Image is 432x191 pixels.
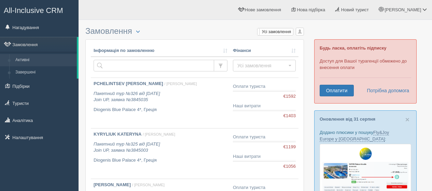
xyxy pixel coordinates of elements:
div: Оплати туриста [233,134,296,140]
span: All-Inclusive CRM [4,6,63,15]
span: Усі замовлення [237,62,287,69]
h3: Замовлення [85,27,304,36]
div: Доступ для Вашої турагенції обмежено до внесення оплати [314,39,417,104]
div: Наші витрати [233,153,296,160]
i: Пакетний тур №325 від [DATE] Join UP, заявка №3845003 [94,141,160,153]
span: Нова підбірка [297,7,325,12]
a: Завершені [12,66,77,79]
b: Будь ласка, оплатіть підписку [320,45,386,51]
input: Пошук за номером замовлення, ПІБ або паспортом туриста [94,60,214,71]
button: Close [405,116,409,123]
span: €1403 [283,113,296,119]
b: PCHELINTSEV [PERSON_NAME] [94,81,163,86]
a: All-Inclusive CRM [0,0,78,19]
a: Оновлення від 31 серпня [320,117,375,122]
p: Diogenis Blue Palace 4*, Греція [94,107,227,113]
b: KYRYLIUK KATERYNA [94,132,141,137]
div: Оплати туриста [233,83,296,90]
a: Фінанси [233,47,296,54]
span: €1199 [283,144,296,150]
span: / [PERSON_NAME] [143,132,175,136]
span: Новий турист [341,7,369,12]
span: €1056 [283,163,296,170]
p: Diogenis Blue Palace 4*, Греція [94,157,227,164]
a: Інформація по замовленню [94,47,227,54]
a: Активні [12,54,77,66]
span: / [PERSON_NAME] [132,183,165,187]
a: Оплатити [320,85,354,96]
span: Нове замовлення [245,7,281,12]
i: Пакетний тур №326 від [DATE] Join UP, заявка №3845035 [94,91,160,103]
button: Усі замовлення [233,60,296,71]
span: [PERSON_NAME] [385,7,421,12]
div: Оплати туриста [233,185,296,191]
a: Потрібна допомога [362,85,409,96]
a: Fly&Joy Europe у [GEOGRAPHIC_DATA] [320,130,389,142]
b: [PERSON_NAME] [94,182,131,187]
div: Наші витрати [233,103,296,109]
label: Усі замовлення [257,28,293,35]
span: €1592 [283,93,296,100]
a: PCHELINTSEV [PERSON_NAME] / [PERSON_NAME] Пакетний тур №326 від [DATE]Join UP, заявка №3845035 Di... [91,78,230,128]
p: Додано плюсики у пошуку : [320,129,411,142]
a: KYRYLIUK KATERYNA / [PERSON_NAME] Пакетний тур №325 від [DATE]Join UP, заявка №3845003 Diogenis B... [91,128,230,179]
span: / [PERSON_NAME] [164,82,197,86]
span: × [405,115,409,123]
